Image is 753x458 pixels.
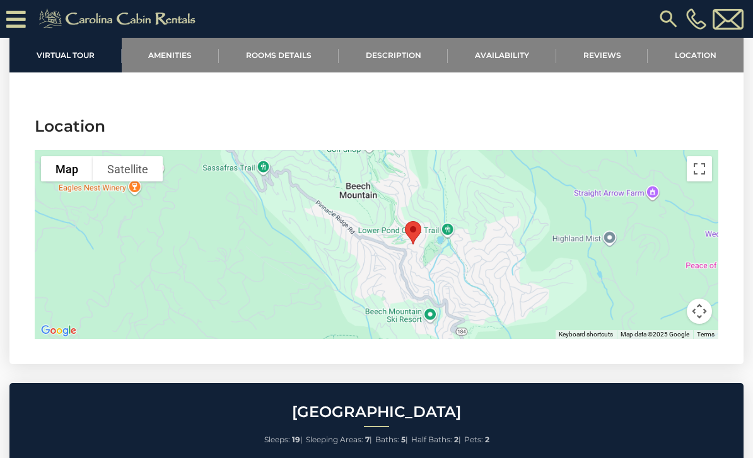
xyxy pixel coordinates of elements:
[41,156,93,181] button: Show street map
[448,38,556,72] a: Availability
[464,435,483,444] span: Pets:
[687,299,712,324] button: Map camera controls
[13,404,740,420] h2: [GEOGRAPHIC_DATA]
[292,435,300,444] strong: 19
[93,156,163,181] button: Show satellite imagery
[264,435,290,444] span: Sleeps:
[621,331,689,338] span: Map data ©2025 Google
[485,435,489,444] strong: 2
[264,432,303,448] li: |
[400,216,426,249] div: Majestic Mountain Haus
[35,115,718,137] h3: Location
[697,331,715,338] a: Terms (opens in new tab)
[365,435,370,444] strong: 7
[559,330,613,339] button: Keyboard shortcuts
[687,156,712,181] button: Toggle fullscreen view
[683,8,709,30] a: [PHONE_NUMBER]
[375,435,399,444] span: Baths:
[657,8,680,30] img: search-regular.svg
[9,38,122,72] a: Virtual Tour
[648,38,744,72] a: Location
[375,432,408,448] li: |
[38,323,79,339] img: Google
[122,38,219,72] a: Amenities
[38,323,79,339] a: Open this area in Google Maps (opens a new window)
[306,432,372,448] li: |
[401,435,406,444] strong: 5
[32,6,206,31] img: Khaki-logo.png
[306,435,363,444] span: Sleeping Areas:
[556,38,648,72] a: Reviews
[411,432,461,448] li: |
[339,38,448,72] a: Description
[219,38,339,72] a: Rooms Details
[454,435,458,444] strong: 2
[411,435,452,444] span: Half Baths:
